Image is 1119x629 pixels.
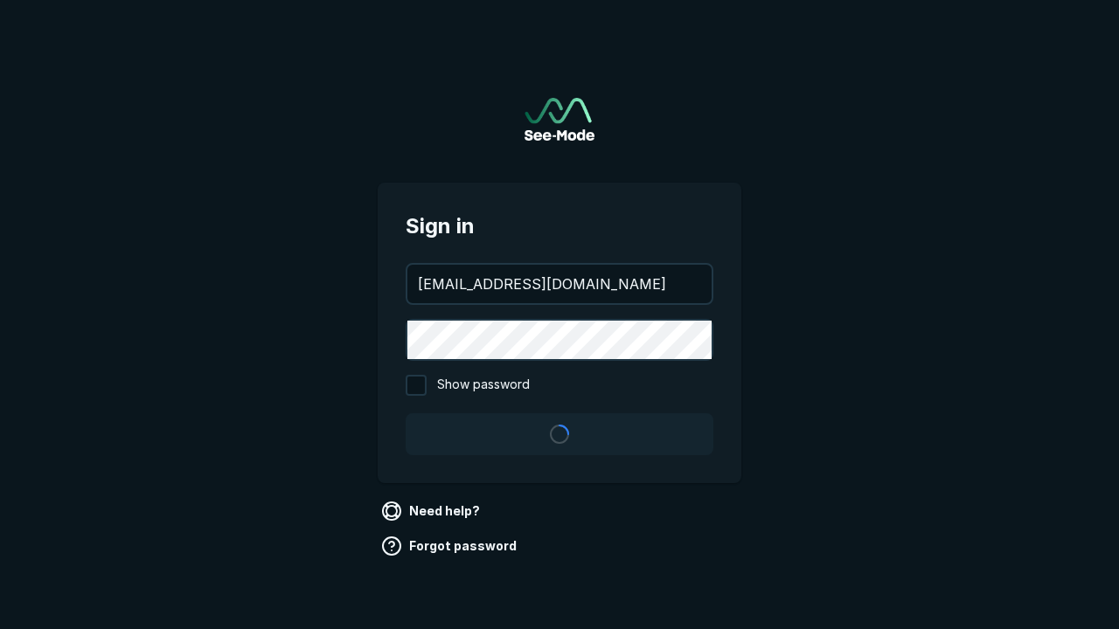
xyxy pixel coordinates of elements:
a: Go to sign in [525,98,594,141]
span: Show password [437,375,530,396]
span: Sign in [406,211,713,242]
a: Need help? [378,497,487,525]
img: See-Mode Logo [525,98,594,141]
a: Forgot password [378,532,524,560]
input: your@email.com [407,265,712,303]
